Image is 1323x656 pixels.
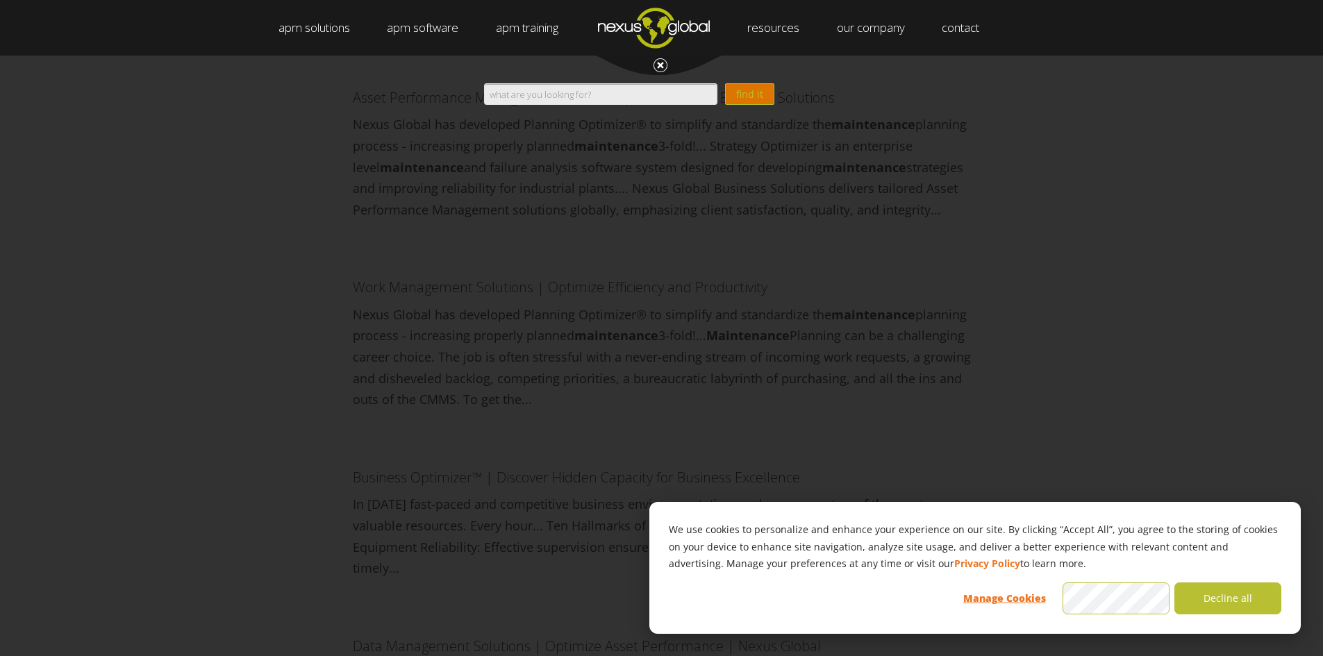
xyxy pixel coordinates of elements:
div: Cookie banner [649,502,1301,634]
p: We use cookies to personalize and enhance your experience on our site. By clicking “Accept All”, ... [669,521,1281,573]
input: Enter the terms you wish to search for. [484,83,717,105]
button: Decline all [1174,582,1281,614]
input: find it [725,83,774,105]
a: Privacy Policy [954,555,1020,573]
button: Manage Cookies [951,582,1058,614]
button: Accept all [1063,582,1170,614]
